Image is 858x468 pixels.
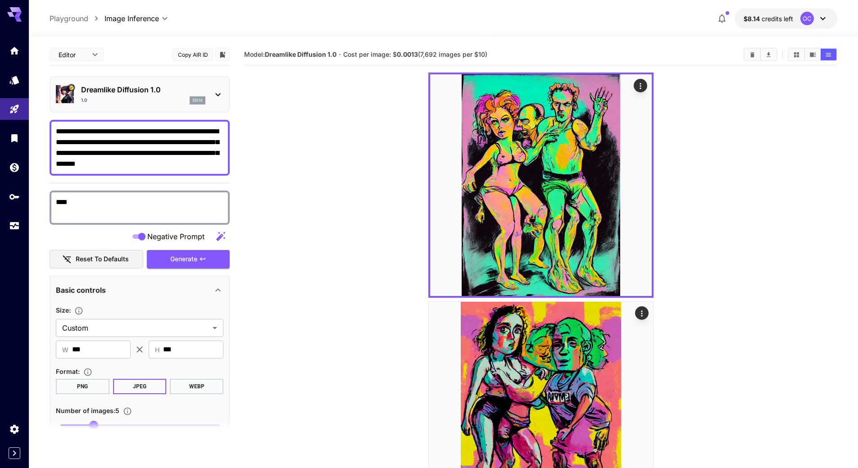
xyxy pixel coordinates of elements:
[71,306,87,315] button: Adjust the dimensions of the generated image by specifying its width and height in pixels, or sel...
[192,97,203,104] p: sd1x
[147,231,204,242] span: Negative Prompt
[9,74,20,86] div: Models
[9,104,20,115] div: Playground
[762,15,793,23] span: credits left
[113,379,167,394] button: JPEG
[745,49,760,60] button: Clear Images
[9,132,20,144] div: Library
[170,379,223,394] button: WEBP
[155,345,159,355] span: H
[170,254,197,265] span: Generate
[744,48,777,61] div: Clear ImagesDownload All
[430,74,652,296] img: Z
[744,14,793,23] div: $8.1386
[244,50,336,58] span: Model:
[735,8,837,29] button: $8.1386OC
[635,306,649,320] div: Actions
[50,13,88,24] a: Playground
[56,81,223,108] div: Certified Model – Vetted for best performance and includes a commercial license.Dreamlike Diffusi...
[68,84,75,91] button: Certified Model – Vetted for best performance and includes a commercial license.
[50,13,104,24] nav: breadcrumb
[343,50,487,58] span: Cost per image: $ (7,692 images per $10)
[56,279,223,301] div: Basic controls
[9,423,20,435] div: Settings
[56,379,109,394] button: PNG
[80,368,96,377] button: Choose the file format for the output image.
[56,407,119,414] span: Number of images : 5
[9,162,20,173] div: Wallet
[62,323,209,333] span: Custom
[634,79,647,92] div: Actions
[56,368,80,375] span: Format :
[81,97,87,104] p: 1.0
[62,345,68,355] span: W
[788,48,837,61] div: Show images in grid viewShow images in video viewShow images in list view
[789,49,804,60] button: Show images in grid view
[218,49,227,60] button: Add to library
[397,50,418,58] b: 0.0013
[9,45,20,56] div: Home
[173,48,213,61] button: Copy AIR ID
[81,84,205,95] p: Dreamlike Diffusion 1.0
[119,407,136,416] button: Specify how many images to generate in a single request. Each image generation will be charged se...
[104,13,159,24] span: Image Inference
[9,447,20,459] button: Expand sidebar
[9,191,20,202] div: API Keys
[9,220,20,232] div: Usage
[59,50,86,59] span: Editor
[147,250,230,268] button: Generate
[50,250,143,268] button: Reset to defaults
[339,49,341,60] p: ·
[805,49,821,60] button: Show images in video view
[265,50,336,58] b: Dreamlike Diffusion 1.0
[744,15,762,23] span: $8.14
[821,49,836,60] button: Show images in list view
[761,49,776,60] button: Download All
[56,285,106,295] p: Basic controls
[56,306,71,314] span: Size :
[800,12,814,25] div: OC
